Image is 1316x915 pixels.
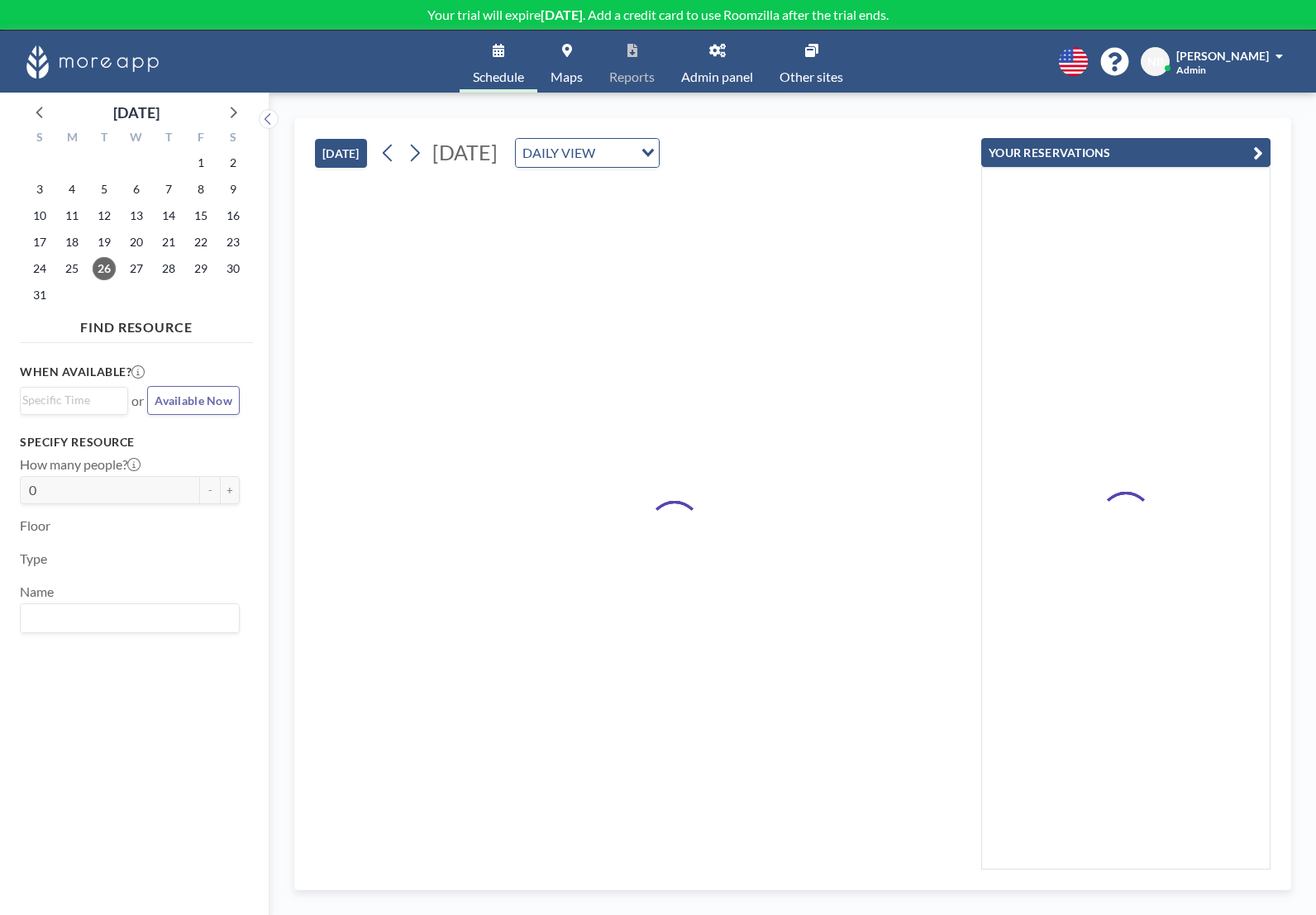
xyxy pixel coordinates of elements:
[22,608,230,629] input: Search for option
[20,584,54,600] label: Name
[125,257,148,280] span: Wednesday, August 27, 2025
[28,257,51,280] span: Sunday, August 24, 2025
[21,388,127,412] div: Search for option
[473,70,524,83] span: Schedule
[315,139,367,168] button: [DATE]
[152,128,184,150] div: T
[20,435,240,450] h3: Specify resource
[24,128,56,150] div: S
[131,393,144,409] span: or
[60,231,83,254] span: Monday, August 18, 2025
[20,456,141,473] label: How many people?
[668,31,766,93] a: Admin panel
[200,476,220,504] button: -
[93,178,116,201] span: Tuesday, August 5, 2025
[22,391,118,409] input: Search for option
[1176,64,1206,76] span: Admin
[28,178,51,201] span: Sunday, August 3, 2025
[93,204,116,227] span: Tuesday, August 12, 2025
[93,231,116,254] span: Tuesday, August 19, 2025
[551,70,583,83] span: Maps
[88,128,121,150] div: T
[157,257,180,280] span: Thursday, August 28, 2025
[28,204,51,227] span: Sunday, August 10, 2025
[121,128,153,150] div: W
[157,204,180,227] span: Thursday, August 14, 2025
[20,312,253,336] h4: FIND RESOURCE
[20,550,47,567] label: Type
[28,231,51,254] span: Sunday, August 17, 2025
[600,142,632,164] input: Search for option
[93,257,116,280] span: Tuesday, August 26, 2025
[1147,55,1164,69] span: NB
[56,128,88,150] div: M
[189,151,212,174] span: Friday, August 1, 2025
[155,393,232,407] span: Available Now
[125,204,148,227] span: Wednesday, August 13, 2025
[432,140,498,164] span: [DATE]
[596,31,668,93] a: Reports
[189,178,212,201] span: Friday, August 8, 2025
[189,204,212,227] span: Friday, August 15, 2025
[125,178,148,201] span: Wednesday, August 6, 2025
[537,31,596,93] a: Maps
[780,70,843,83] span: Other sites
[184,128,217,150] div: F
[26,45,159,79] img: organization-logo
[222,151,245,174] span: Saturday, August 2, 2025
[222,204,245,227] span: Saturday, August 16, 2025
[460,31,537,93] a: Schedule
[222,178,245,201] span: Saturday, August 9, 2025
[516,139,659,167] div: Search for option
[113,101,160,124] div: [DATE]
[60,257,83,280] span: Monday, August 25, 2025
[28,284,51,307] span: Sunday, August 31, 2025
[125,231,148,254] span: Wednesday, August 20, 2025
[60,204,83,227] span: Monday, August 11, 2025
[217,128,249,150] div: S
[21,604,239,632] div: Search for option
[60,178,83,201] span: Monday, August 4, 2025
[981,138,1271,167] button: YOUR RESERVATIONS
[766,31,856,93] a: Other sites
[681,70,753,83] span: Admin panel
[20,517,50,534] label: Floor
[189,231,212,254] span: Friday, August 22, 2025
[157,178,180,201] span: Thursday, August 7, 2025
[541,7,583,22] b: [DATE]
[519,142,598,164] span: DAILY VIEW
[157,231,180,254] span: Thursday, August 21, 2025
[147,386,240,415] button: Available Now
[220,476,240,504] button: +
[222,231,245,254] span: Saturday, August 23, 2025
[1176,49,1269,63] span: [PERSON_NAME]
[222,257,245,280] span: Saturday, August 30, 2025
[189,257,212,280] span: Friday, August 29, 2025
[609,70,655,83] span: Reports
